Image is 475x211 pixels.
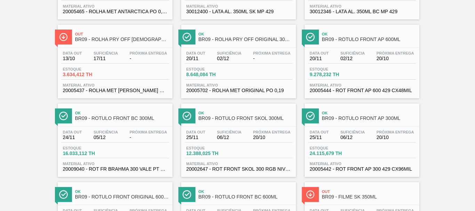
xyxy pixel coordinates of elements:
span: Material ativo [186,83,291,87]
span: - [253,56,291,61]
span: BR09 - FILME SK 350ML [322,194,416,200]
span: 25/11 [186,135,206,140]
span: Ok [199,32,292,36]
span: Suficiência [217,130,241,134]
span: 20009040 - ROT FR BRAHMA 300 VALE PT REV02 CX60ML [63,167,167,172]
span: Data out [63,51,82,55]
span: Material ativo [63,83,167,87]
a: ÍconeOkBR09 - RÓTULO FRONT AP 300MLData out25/11Suficiência06/12Próxima Entrega20/10Estoque24.115... [299,98,423,177]
span: 05/12 [94,135,118,140]
img: Ícone [183,190,191,199]
a: ÍconeOutBR09 - ROLHA PRY OFF [DEMOGRAPHIC_DATA] 300MLData out13/10Suficiência17/11Próxima Entrega... [53,19,176,98]
span: BR09 - RÓTULO FRONT BC 300ML [75,116,169,121]
span: BR09 - ROLHA PRY OFF ORIGINAL 300ML [199,37,292,42]
span: BR09 - RÓTULO FRONT ORIGINAL 600ML [75,194,169,200]
span: 06/12 [217,135,241,140]
span: BR09 - ROLHA PRY OFF BRAHMA 300ML [75,37,169,42]
span: 24/11 [63,135,82,140]
span: Ok [199,111,292,115]
span: BR09 - RÓTULO FRONT AP 300ML [322,116,416,121]
span: 24.115,679 TH [310,151,359,156]
img: Ícone [306,190,315,199]
span: 9.278,232 TH [310,72,359,77]
img: Ícone [306,112,315,120]
span: Estoque [63,146,112,150]
span: Data out [310,130,329,134]
span: Data out [310,51,329,55]
span: Out [322,189,416,194]
span: Material ativo [310,83,414,87]
img: Ícone [183,33,191,41]
span: Suficiência [340,51,365,55]
span: 20005437 - ROLHA MET BRAHMA CHOPP PO 0,19 [63,88,167,93]
img: Ícone [59,33,68,41]
span: 02/12 [340,56,365,61]
span: Ok [199,189,292,194]
span: Próxima Entrega [130,51,167,55]
span: Data out [186,130,206,134]
span: 30012400 - LATA AL. 350ML SK MP 429 [186,9,291,14]
img: Ícone [306,33,315,41]
span: Estoque [63,67,112,71]
span: - [130,135,167,140]
span: BR09 - RÓTULO FRONT SKOL 300ML [199,116,292,121]
span: 02/12 [217,56,241,61]
span: Próxima Entrega [377,51,414,55]
span: Material ativo [186,162,291,166]
span: Próxima Entrega [130,130,167,134]
span: Próxima Entrega [253,51,291,55]
span: Estoque [310,67,359,71]
span: 3.634,412 TH [63,72,112,77]
span: 20005442 - ROT FRONT AP 300 429 CX96MIL [310,167,414,172]
span: 20005465 - ROLHA MET ANTARCTICA PO 0,19 [63,9,167,14]
img: Ícone [183,112,191,120]
span: BR09 - RÓTULO FRONT BC 600ML [199,194,292,200]
img: Ícone [59,190,68,199]
span: Ok [75,189,169,194]
span: Out [75,32,169,36]
span: - [130,56,167,61]
span: Material ativo [63,4,167,8]
span: Material ativo [186,4,291,8]
span: Suficiência [217,51,241,55]
span: 25/11 [310,135,329,140]
span: Estoque [310,146,359,150]
span: 20/10 [377,56,414,61]
span: 13/10 [63,56,82,61]
span: Material ativo [310,4,414,8]
span: BR09 - RÓTULO FRONT AP 600ML [322,37,416,42]
span: 20002647 - ROT FRONT SKOL 300 RGB NIV22 CX97,2MIL [186,167,291,172]
img: Ícone [59,112,68,120]
span: Data out [186,51,206,55]
span: 12.388,025 TH [186,151,235,156]
a: ÍconeOkBR09 - RÓTULO FRONT SKOL 300MLData out25/11Suficiência06/12Próxima Entrega20/10Estoque12.3... [176,98,299,177]
span: Data out [63,130,82,134]
span: 20/10 [377,135,414,140]
span: Ok [322,32,416,36]
span: 20/11 [186,56,206,61]
span: Próxima Entrega [377,130,414,134]
span: Suficiência [94,51,118,55]
span: Suficiência [340,130,365,134]
span: 06/12 [340,135,365,140]
span: 20005444 - ROT FRONT AP 600 429 CX48MIL [310,88,414,93]
span: 20005702 - ROLHA MET ORIGINAL PO 0,19 [186,88,291,93]
a: ÍconeOkBR09 - RÓTULO FRONT BC 300MLData out24/11Suficiência05/12Próxima Entrega-Estoque16.033,112... [53,98,176,177]
span: 17/11 [94,56,118,61]
span: Próxima Entrega [253,130,291,134]
span: Suficiência [94,130,118,134]
span: Estoque [186,67,235,71]
span: 20/11 [310,56,329,61]
span: Material ativo [310,162,414,166]
span: Ok [75,111,169,115]
span: 8.648,084 TH [186,72,235,77]
span: 16.033,112 TH [63,151,112,156]
span: 20/10 [253,135,291,140]
span: Ok [322,111,416,115]
a: ÍconeOkBR09 - ROLHA PRY OFF ORIGINAL 300MLData out20/11Suficiência02/12Próxima Entrega-Estoque8.6... [176,19,299,98]
span: 30012346 - LATA AL. 350ML BC MP 429 [310,9,414,14]
a: ÍconeOkBR09 - RÓTULO FRONT AP 600MLData out20/11Suficiência02/12Próxima Entrega20/10Estoque9.278,... [299,19,423,98]
span: Estoque [186,146,235,150]
span: Material ativo [63,162,167,166]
